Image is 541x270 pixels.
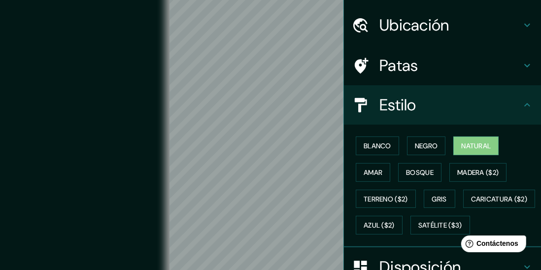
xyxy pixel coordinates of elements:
button: Natural [453,136,499,155]
button: Azul ($2) [356,216,403,235]
font: Satélite ($3) [418,221,462,230]
font: Patas [379,55,418,76]
button: Terreno ($2) [356,190,416,208]
div: Patas [344,46,541,85]
button: Negro [407,136,446,155]
font: Gris [432,195,447,203]
font: Amar [364,168,382,177]
button: Caricatura ($2) [463,190,536,208]
button: Amar [356,163,390,182]
button: Madera ($2) [449,163,507,182]
font: Blanco [364,141,391,150]
button: Bosque [398,163,441,182]
div: Estilo [344,85,541,125]
font: Terreno ($2) [364,195,408,203]
button: Satélite ($3) [410,216,470,235]
font: Bosque [406,168,434,177]
font: Azul ($2) [364,221,395,230]
div: Ubicación [344,5,541,45]
button: Gris [424,190,455,208]
iframe: Lanzador de widgets de ayuda [453,232,530,259]
font: Estilo [379,95,416,115]
button: Blanco [356,136,399,155]
font: Negro [415,141,438,150]
font: Ubicación [379,15,449,35]
font: Caricatura ($2) [471,195,528,203]
font: Natural [461,141,491,150]
font: Madera ($2) [457,168,499,177]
